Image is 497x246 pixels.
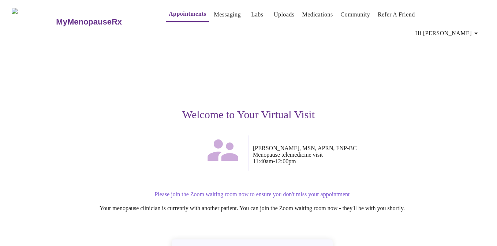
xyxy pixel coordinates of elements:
button: Labs [246,7,269,22]
a: Messaging [214,10,240,20]
a: Labs [251,10,263,20]
button: Medications [299,7,336,22]
button: Refer a Friend [375,7,418,22]
img: MyMenopauseRx Logo [12,8,55,36]
a: Medications [302,10,333,20]
span: Hi [PERSON_NAME] [415,28,481,38]
button: Uploads [271,7,298,22]
p: Your menopause clinician is currently with another patient. You can join the Zoom waiting room no... [30,205,474,212]
p: Please join the Zoom waiting room now to ensure you don't miss your appointment [30,191,474,198]
a: Appointments [169,9,206,19]
button: Hi [PERSON_NAME] [412,26,483,41]
button: Messaging [211,7,243,22]
h3: MyMenopauseRx [56,17,122,27]
a: Refer a Friend [378,10,415,20]
a: MyMenopauseRx [55,9,151,35]
button: Appointments [166,7,209,22]
h3: Welcome to Your Virtual Visit [23,108,474,121]
a: Uploads [274,10,295,20]
a: Community [341,10,370,20]
p: [PERSON_NAME], MSN, APRN, FNP-BC Menopause telemedicine visit 11:40am - 12:00pm [253,145,474,165]
button: Community [338,7,373,22]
